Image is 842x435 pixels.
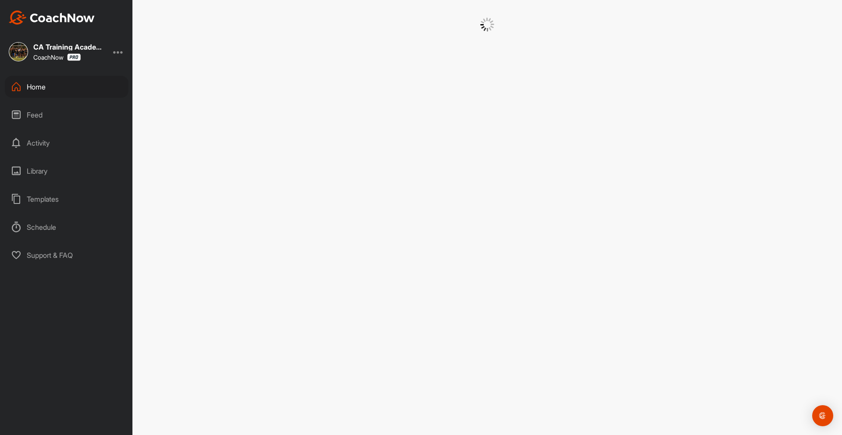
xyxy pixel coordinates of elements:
[9,42,28,61] img: square_4a3d05ed22599db1294bcd2ed9ae0e20.jpg
[33,43,103,50] div: CA Training Academy
[5,132,128,154] div: Activity
[67,53,81,61] img: CoachNow Pro
[5,188,128,210] div: Templates
[5,104,128,126] div: Feed
[9,11,95,25] img: CoachNow
[5,76,128,98] div: Home
[812,405,833,426] div: Open Intercom Messenger
[33,53,81,61] div: CoachNow
[480,18,494,32] img: G6gVgL6ErOh57ABN0eRmCEwV0I4iEi4d8EwaPGI0tHgoAbU4EAHFLEQAh+QQFCgALACwIAA4AGAASAAAEbHDJSesaOCdk+8xg...
[5,216,128,238] div: Schedule
[5,244,128,266] div: Support & FAQ
[5,160,128,182] div: Library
